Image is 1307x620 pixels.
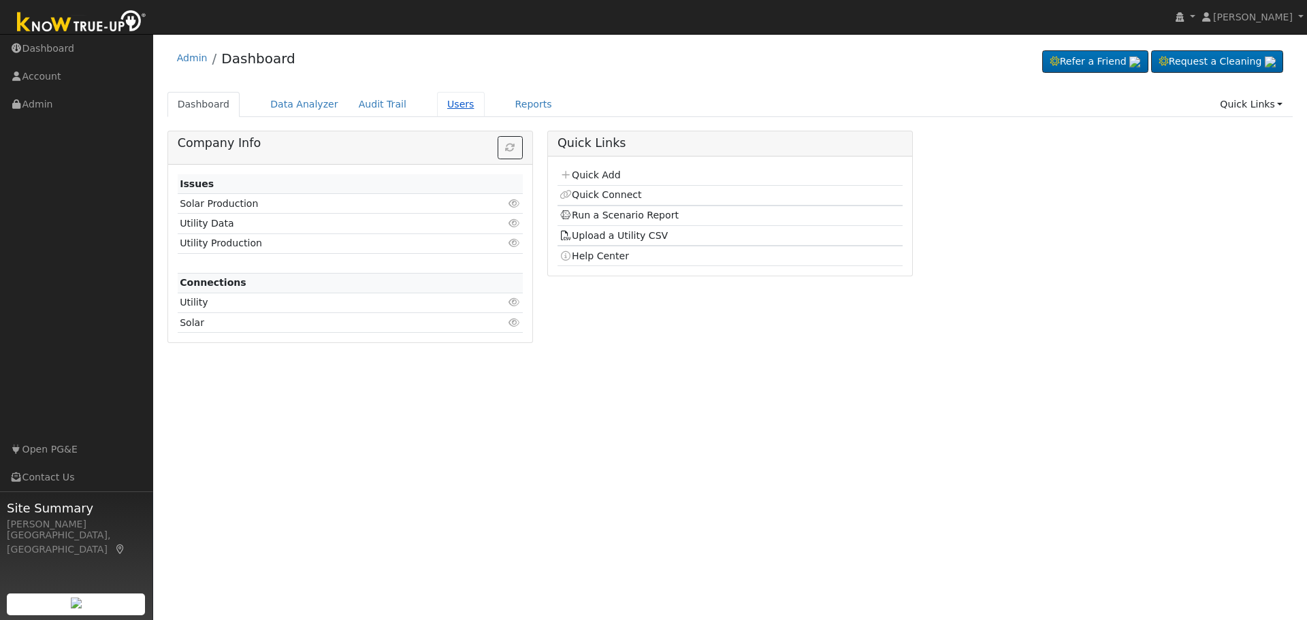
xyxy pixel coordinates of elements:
a: Quick Add [560,169,620,180]
span: Site Summary [7,499,146,517]
td: Utility Data [178,214,467,233]
a: Quick Links [1210,92,1293,117]
td: Utility [178,293,467,312]
strong: Connections [180,277,246,288]
img: retrieve [1129,56,1140,67]
img: Know True-Up [10,7,153,38]
a: Refer a Friend [1042,50,1148,74]
i: Click to view [509,218,521,228]
i: Click to view [509,199,521,208]
a: Dashboard [221,50,295,67]
a: Upload a Utility CSV [560,230,668,241]
a: Users [437,92,485,117]
strong: Issues [180,178,214,189]
i: Click to view [509,318,521,327]
a: Data Analyzer [260,92,349,117]
h5: Quick Links [558,136,903,150]
td: Utility Production [178,233,467,253]
i: Click to view [509,297,521,307]
a: Help Center [560,250,629,261]
h5: Company Info [178,136,523,150]
a: Map [114,544,127,555]
i: Click to view [509,238,521,248]
a: Dashboard [167,92,240,117]
img: retrieve [1265,56,1276,67]
a: Reports [505,92,562,117]
a: Run a Scenario Report [560,210,679,221]
a: Admin [177,52,208,63]
span: [PERSON_NAME] [1213,12,1293,22]
div: [GEOGRAPHIC_DATA], [GEOGRAPHIC_DATA] [7,528,146,557]
a: Quick Connect [560,189,641,200]
td: Solar Production [178,194,467,214]
a: Audit Trail [349,92,417,117]
a: Request a Cleaning [1151,50,1283,74]
div: [PERSON_NAME] [7,517,146,532]
img: retrieve [71,598,82,608]
td: Solar [178,313,467,333]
